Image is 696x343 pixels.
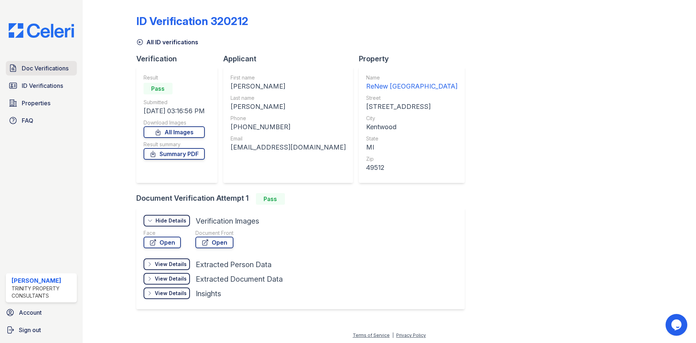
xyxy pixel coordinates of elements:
span: Account [19,308,42,317]
div: City [366,115,457,122]
div: Hide Details [156,217,186,224]
div: View Details [155,261,187,268]
div: [PERSON_NAME] [12,276,74,285]
div: Document Front [195,229,233,237]
div: 49512 [366,163,457,173]
span: FAQ [22,116,33,125]
div: Pass [256,193,285,205]
div: Zip [366,155,457,163]
a: Account [3,305,80,320]
div: Insights [196,289,221,299]
div: [DATE] 03:16:56 PM [144,106,205,116]
div: Kentwood [366,122,457,132]
div: Document Verification Attempt 1 [136,193,471,205]
div: Pass [144,83,173,94]
div: Extracted Person Data [196,260,272,270]
div: Last name [231,94,346,102]
div: Face [144,229,181,237]
div: Property [359,54,471,64]
div: [PERSON_NAME] [231,102,346,112]
div: Applicant [223,54,359,64]
div: | [392,332,394,338]
div: ID Verification 320212 [136,15,248,28]
div: View Details [155,290,187,297]
a: All ID verifications [136,38,198,46]
div: Extracted Document Data [196,274,283,284]
a: Name ReNew [GEOGRAPHIC_DATA] [366,74,457,91]
a: FAQ [6,113,77,128]
a: ID Verifications [6,78,77,93]
div: ReNew [GEOGRAPHIC_DATA] [366,81,457,91]
div: Verification Images [196,216,259,226]
div: [PERSON_NAME] [231,81,346,91]
span: Sign out [19,326,41,334]
div: Download Images [144,119,205,126]
div: Submitted [144,99,205,106]
div: Result [144,74,205,81]
div: [PHONE_NUMBER] [231,122,346,132]
div: Result summary [144,141,205,148]
div: [STREET_ADDRESS] [366,102,457,112]
iframe: chat widget [666,314,689,336]
div: Email [231,135,346,142]
a: Open [195,237,233,248]
a: Privacy Policy [396,332,426,338]
div: First name [231,74,346,81]
img: CE_Logo_Blue-a8612792a0a2168367f1c8372b55b34899dd931a85d93a1a3d3e32e68fde9ad4.png [3,23,80,38]
div: Phone [231,115,346,122]
a: Doc Verifications [6,61,77,75]
a: Sign out [3,323,80,337]
div: Name [366,74,457,81]
a: Summary PDF [144,148,205,160]
span: Doc Verifications [22,64,69,73]
a: Properties [6,96,77,110]
div: [EMAIL_ADDRESS][DOMAIN_NAME] [231,142,346,152]
a: Open [144,237,181,248]
div: State [366,135,457,142]
div: Verification [136,54,223,64]
a: Terms of Service [353,332,390,338]
div: MI [366,142,457,152]
div: View Details [155,275,187,282]
span: ID Verifications [22,81,63,90]
div: Trinity Property Consultants [12,285,74,299]
a: All Images [144,126,205,138]
span: Properties [22,99,50,107]
div: Street [366,94,457,102]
